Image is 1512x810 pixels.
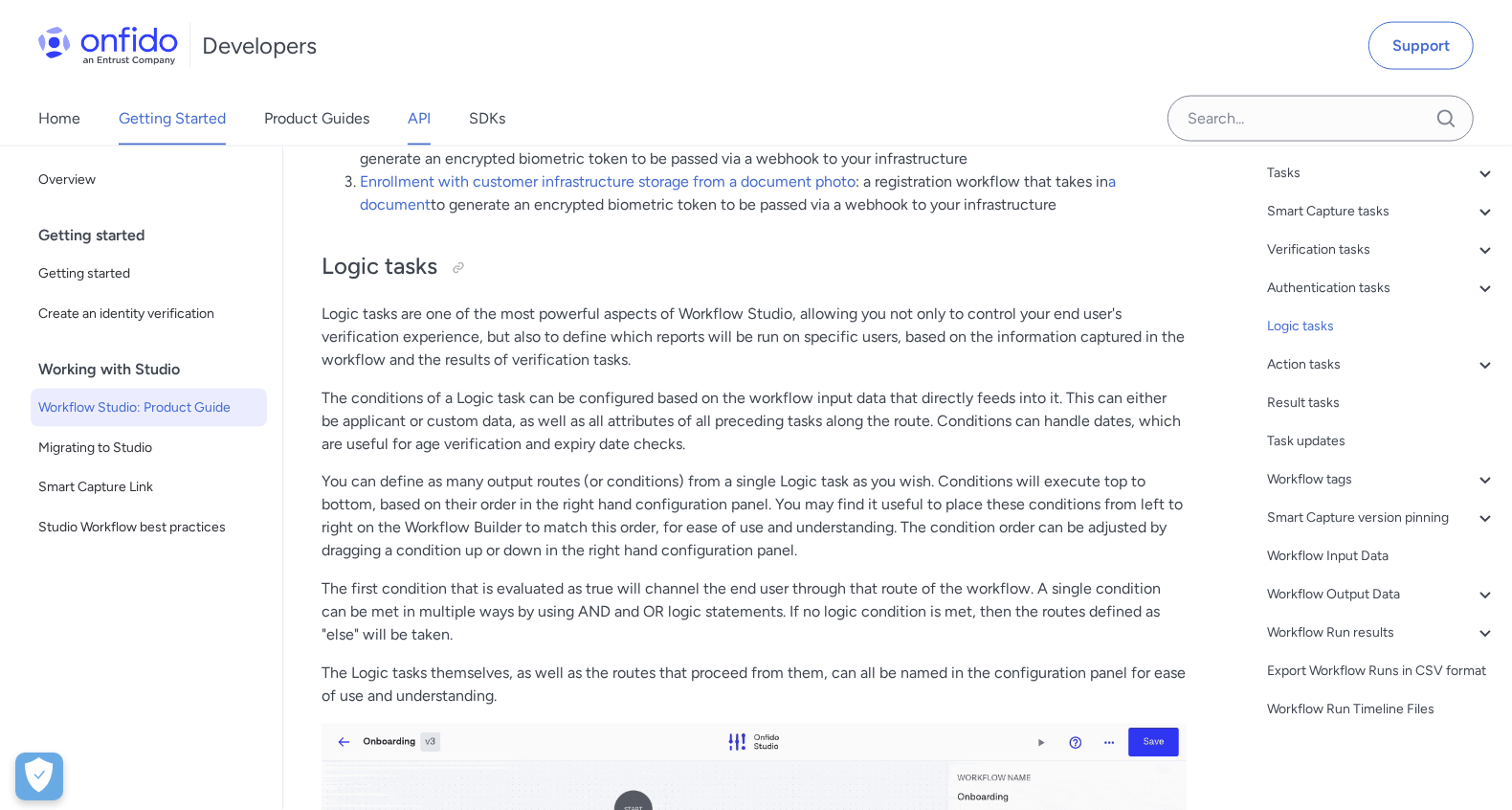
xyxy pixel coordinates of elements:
a: Workflow Input Data [1267,545,1497,568]
a: Create an identity verification [31,295,267,333]
span: Migrating to Studio [38,437,259,460]
a: Result tasks [1267,392,1497,415]
a: Verification tasks [1267,238,1497,261]
p: Logic tasks are one of the most powerful aspects of Workflow Studio, allowing you not only to con... [322,303,1187,371]
a: Enrollment with customer infrastructure storage from a document photo [360,172,856,191]
span: Create an identity verification [38,303,259,326]
a: a document [360,172,1116,214]
a: Logic tasks [1267,315,1497,338]
div: Cookie Preferences [15,753,63,800]
a: Studio Workflow best practices [31,509,267,548]
input: Onfido search input field [1167,96,1474,142]
a: Smart Capture version pinning [1267,506,1497,529]
a: Workflow Output Data [1267,583,1497,606]
a: Authentication tasks [1267,277,1497,300]
span: Workflow Studio: Product Guide [38,396,259,419]
li: : a registration workflow that takes in to generate an encrypted biometric token to be passed via... [360,124,1187,170]
span: Getting started [38,262,259,285]
a: Getting started [31,255,267,293]
a: Support [1368,22,1474,70]
a: API [408,92,431,146]
h2: Logic tasks [322,251,1187,283]
a: Workflow Run results [1267,621,1497,644]
p: The conditions of a Logic task can be configured based on the workflow input data that directly f... [322,387,1187,456]
button: Open Preferences [15,753,63,800]
a: Action tasks [1267,353,1497,376]
p: The Logic tasks themselves, as well as the routes that proceed from them, can all be named in the... [322,663,1187,709]
a: Workflow Run Timeline Files [1267,698,1497,721]
a: Getting Started [119,92,226,146]
a: Home [38,92,80,146]
h1: Developers [202,31,317,61]
a: Product Guides [264,92,369,146]
a: SDKs [469,92,505,146]
a: Export Workflow Runs in CSV format [1267,660,1497,683]
span: Smart Capture Link [38,477,259,500]
p: The first condition that is evaluated as true will channel the end user through that route of the... [322,578,1187,647]
p: You can define as many output routes (or conditions) from a single Logic task as you wish. Condit... [322,471,1187,563]
img: Onfido Logo [38,27,178,65]
a: Smart Capture Link [31,469,267,507]
a: Task updates [1267,430,1497,453]
a: Tasks [1267,162,1497,185]
a: Overview [31,161,267,199]
div: Working with Studio [38,350,275,389]
a: Migrating to Studio [31,429,267,467]
li: : a registration workflow that takes in to generate an encrypted biometric token to be passed via... [360,170,1187,216]
span: Overview [38,169,259,191]
a: Workflow Studio: Product Guide [31,389,267,427]
div: Getting started [38,216,275,255]
a: Smart Capture tasks [1267,200,1497,223]
span: Studio Workflow best practices [38,517,259,540]
a: Workflow tags [1267,468,1497,491]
